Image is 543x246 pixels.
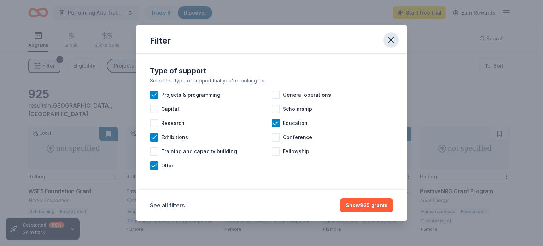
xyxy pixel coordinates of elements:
div: Filter [150,35,171,46]
span: Training and capacity building [161,147,237,156]
button: See all filters [150,201,185,210]
div: Select the type of support that you're looking for. [150,76,393,85]
span: Education [283,119,308,127]
span: Exhibitions [161,133,188,142]
span: Projects & programming [161,91,220,99]
span: Capital [161,105,179,113]
span: General operations [283,91,331,99]
span: Conference [283,133,312,142]
span: Research [161,119,185,127]
span: Other [161,161,175,170]
div: Type of support [150,65,393,76]
button: Show925 grants [340,198,393,212]
span: Fellowship [283,147,309,156]
span: Scholarship [283,105,312,113]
